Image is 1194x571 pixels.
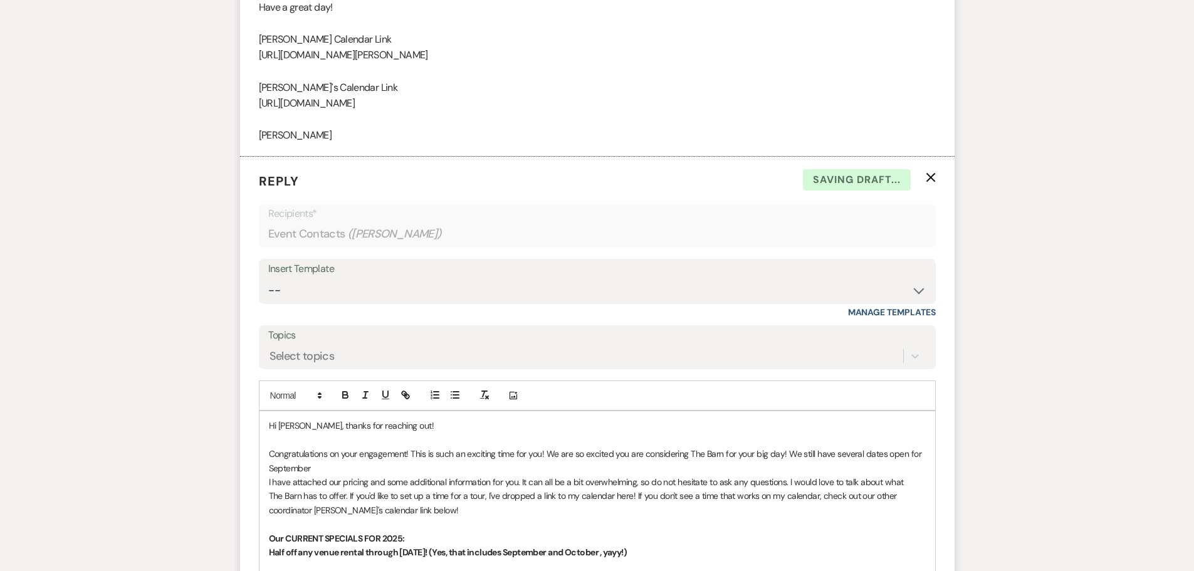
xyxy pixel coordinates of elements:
[269,447,926,475] p: Congratulations on your engagement! This is such an exciting time for you! We are so excited you ...
[259,33,392,46] span: [PERSON_NAME] Calendar Link
[269,547,627,558] strong: Half off any venue rental through [DATE]! (Yes, that includes September and October , yayy!)
[259,173,299,189] span: Reply
[268,206,926,222] p: Recipients*
[848,306,936,318] a: Manage Templates
[259,48,428,61] span: [URL][DOMAIN_NAME][PERSON_NAME]
[259,128,332,142] span: [PERSON_NAME]
[803,169,911,191] span: Saving draft...
[269,533,405,544] strong: Our CURRENT SPECIALS FOR 2025:
[259,81,397,94] span: [PERSON_NAME]'s Calendar Link
[348,226,442,243] span: ( [PERSON_NAME] )
[269,419,926,432] p: Hi [PERSON_NAME], thanks for reaching out!
[268,222,926,246] div: Event Contacts
[268,327,926,345] label: Topics
[270,348,335,365] div: Select topics
[259,97,355,110] span: [URL][DOMAIN_NAME]
[269,475,926,517] p: I have attached our pricing and some additional information for you. It can all be a bit overwhel...
[268,260,926,278] div: Insert Template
